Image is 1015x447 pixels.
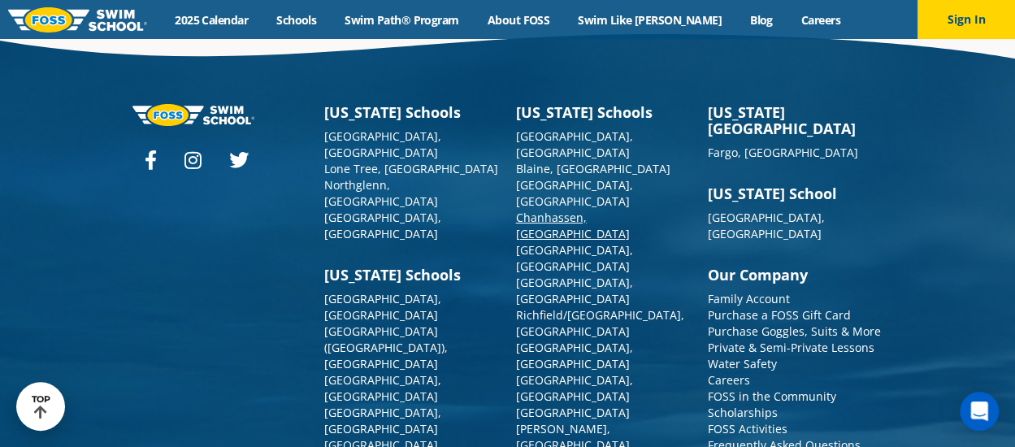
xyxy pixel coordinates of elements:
a: Swim Like [PERSON_NAME] [564,12,736,28]
h3: Our Company [708,267,883,283]
a: Blaine, [GEOGRAPHIC_DATA] [516,161,670,176]
h3: [US_STATE] Schools [324,104,500,120]
a: About FOSS [473,12,564,28]
a: [GEOGRAPHIC_DATA], [GEOGRAPHIC_DATA] [324,405,441,436]
a: FOSS Activities [708,421,787,436]
a: Purchase Goggles, Suits & More [708,323,881,339]
div: Open Intercom Messenger [960,392,999,431]
a: FOSS in the Community [708,388,836,404]
img: Foss-logo-horizontal-white.svg [132,104,254,126]
a: Fargo, [GEOGRAPHIC_DATA] [708,145,858,160]
a: [GEOGRAPHIC_DATA] ([GEOGRAPHIC_DATA]), [GEOGRAPHIC_DATA] [324,323,448,371]
a: Richfield/[GEOGRAPHIC_DATA], [GEOGRAPHIC_DATA] [516,307,684,339]
div: TOP [32,394,50,419]
a: Family Account [708,291,790,306]
a: [GEOGRAPHIC_DATA], [GEOGRAPHIC_DATA] [516,340,633,371]
a: Private & Semi-Private Lessons [708,340,874,355]
a: Purchase a FOSS Gift Card [708,307,851,323]
a: [GEOGRAPHIC_DATA], [GEOGRAPHIC_DATA] [324,372,441,404]
a: Chanhassen, [GEOGRAPHIC_DATA] [516,210,630,241]
a: [GEOGRAPHIC_DATA], [GEOGRAPHIC_DATA] [516,372,633,404]
h3: [US_STATE] Schools [324,267,500,283]
a: [GEOGRAPHIC_DATA], [GEOGRAPHIC_DATA] [516,242,633,274]
a: Blog [735,12,787,28]
a: Water Safety [708,356,777,371]
img: FOSS Swim School Logo [8,7,147,33]
a: 2025 Calendar [161,12,262,28]
h3: [US_STATE] Schools [516,104,692,120]
a: [GEOGRAPHIC_DATA], [GEOGRAPHIC_DATA] [324,210,441,241]
a: Careers [787,12,854,28]
h3: [US_STATE] School [708,185,883,202]
a: [GEOGRAPHIC_DATA], [GEOGRAPHIC_DATA] [516,128,633,160]
a: Scholarships [708,405,778,420]
h3: [US_STATE][GEOGRAPHIC_DATA] [708,104,883,137]
a: Careers [708,372,750,388]
a: [GEOGRAPHIC_DATA], [GEOGRAPHIC_DATA] [708,210,825,241]
a: Northglenn, [GEOGRAPHIC_DATA] [324,177,438,209]
a: [GEOGRAPHIC_DATA], [GEOGRAPHIC_DATA] [324,128,441,160]
a: Schools [262,12,331,28]
a: Swim Path® Program [331,12,473,28]
a: [GEOGRAPHIC_DATA], [GEOGRAPHIC_DATA] [324,291,441,323]
a: Lone Tree, [GEOGRAPHIC_DATA] [324,161,498,176]
a: [GEOGRAPHIC_DATA], [GEOGRAPHIC_DATA] [516,177,633,209]
a: [GEOGRAPHIC_DATA], [GEOGRAPHIC_DATA] [516,275,633,306]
